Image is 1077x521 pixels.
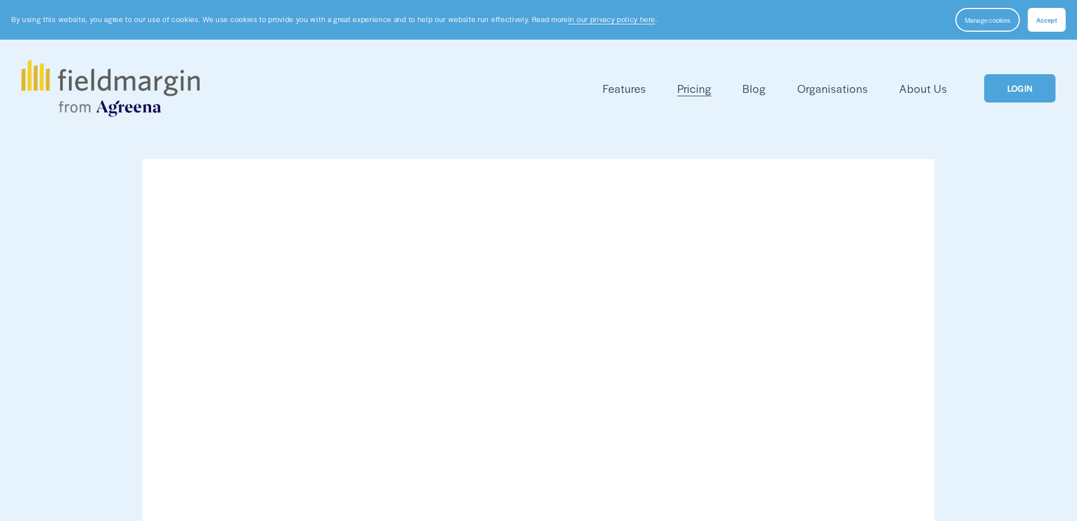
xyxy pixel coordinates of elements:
a: Pricing [677,79,711,98]
a: folder dropdown [603,79,646,98]
button: Accept [1028,8,1066,32]
a: Organisations [797,79,868,98]
span: Accept [1036,15,1057,24]
span: Features [603,80,646,97]
a: Blog [743,79,766,98]
button: Manage cookies [955,8,1020,32]
img: fieldmargin.com [22,60,199,117]
p: By using this website, you agree to our use of cookies. We use cookies to provide you with a grea... [11,14,657,25]
a: in our privacy policy here [568,14,655,24]
span: Manage cookies [965,15,1010,24]
a: About Us [899,79,947,98]
a: LOGIN [984,74,1055,103]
